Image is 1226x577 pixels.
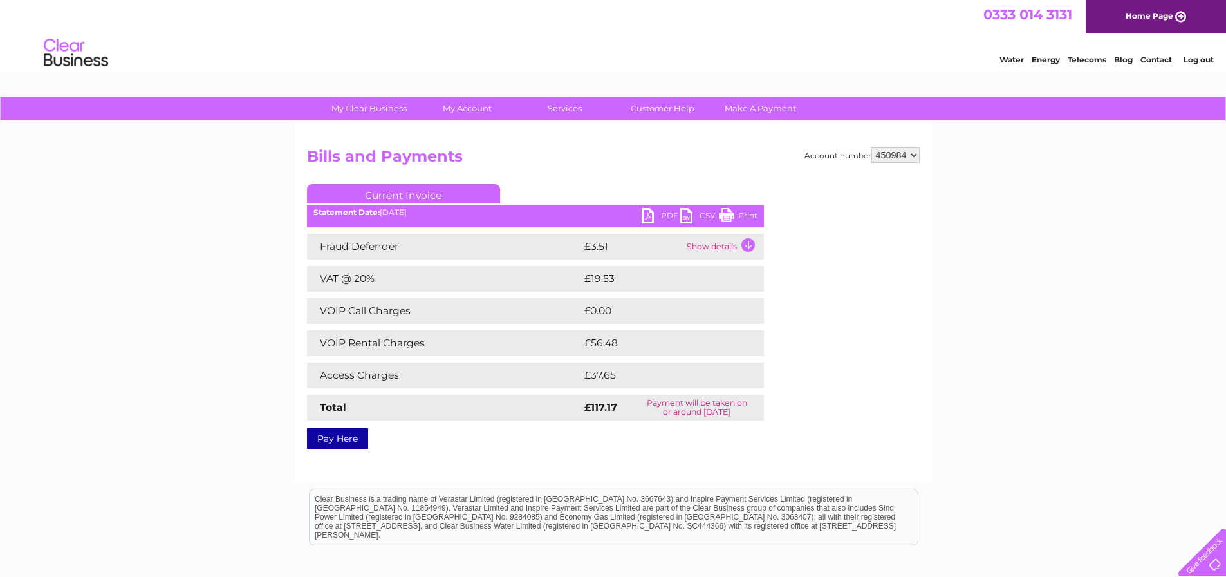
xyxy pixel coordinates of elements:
a: Pay Here [307,428,368,449]
h2: Bills and Payments [307,147,920,172]
td: Fraud Defender [307,234,581,260]
div: Clear Business is a trading name of Verastar Limited (registered in [GEOGRAPHIC_DATA] No. 3667643... [310,7,918,62]
td: VOIP Rental Charges [307,330,581,356]
a: Contact [1140,55,1172,64]
a: Log out [1184,55,1214,64]
b: Statement Date: [313,207,380,217]
strong: Total [320,401,346,413]
a: My Clear Business [316,97,422,120]
td: £3.51 [581,234,683,260]
a: My Account [414,97,520,120]
a: Current Invoice [307,184,500,203]
td: VOIP Call Charges [307,298,581,324]
a: 0333 014 3131 [983,6,1072,23]
td: Access Charges [307,363,581,388]
td: Show details [683,234,764,260]
td: £37.65 [581,363,738,388]
a: Energy [1032,55,1060,64]
div: [DATE] [307,208,764,217]
a: Services [512,97,618,120]
td: £19.53 [581,266,737,292]
a: CSV [680,208,719,227]
img: logo.png [43,33,109,73]
td: Payment will be taken on or around [DATE] [630,395,764,421]
td: VAT @ 20% [307,266,581,292]
a: PDF [642,208,680,227]
a: Telecoms [1068,55,1106,64]
div: Account number [804,147,920,163]
a: Water [999,55,1024,64]
strong: £117.17 [584,401,617,413]
a: Make A Payment [707,97,813,120]
a: Customer Help [609,97,716,120]
td: £0.00 [581,298,734,324]
td: £56.48 [581,330,739,356]
a: Blog [1114,55,1133,64]
a: Print [719,208,757,227]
